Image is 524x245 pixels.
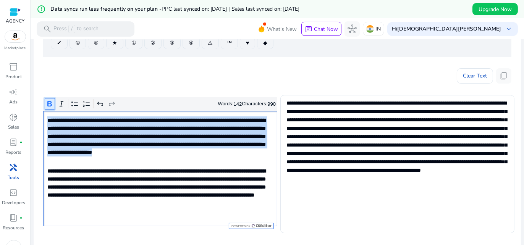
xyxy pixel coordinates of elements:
p: Tools [8,174,19,181]
button: ™ [221,37,238,49]
div: Editor toolbar [43,97,277,111]
p: Marketplace [5,45,26,51]
span: ③ [170,39,175,47]
span: content_copy [499,71,508,81]
span: / [68,25,75,33]
button: ✔ [51,37,68,49]
span: ✔ [57,39,61,47]
label: 990 [267,101,276,107]
span: handyman [9,163,18,172]
p: Press to search [53,25,99,33]
button: ④ [183,37,200,49]
span: ⚠ [208,39,213,47]
img: amazon.svg [5,31,26,42]
p: Chat Now [314,26,338,33]
span: lab_profile [9,138,18,147]
p: Reports [6,149,22,156]
span: chat [305,26,312,33]
p: IN [375,22,381,35]
span: ★ [112,39,117,47]
span: ® [94,39,98,47]
button: ◆ [257,37,273,49]
span: ④ [189,39,194,47]
button: Upgrade Now [472,3,518,15]
mat-icon: error_outline [37,5,46,14]
span: search [43,24,52,34]
p: Product [5,73,22,80]
button: ® [88,37,104,49]
img: in.svg [366,25,374,33]
span: © [76,39,80,47]
p: Resources [3,224,24,231]
b: [DEMOGRAPHIC_DATA][PERSON_NAME] [397,25,501,32]
span: campaign [9,87,18,97]
span: ① [131,39,136,47]
span: inventory_2 [9,62,18,71]
p: Ads [10,98,18,105]
span: Upgrade Now [479,5,512,13]
button: ① [125,37,142,49]
button: ② [144,37,162,49]
button: hub [344,21,360,37]
div: Words: Characters: [218,99,276,109]
p: Sales [8,124,19,131]
span: PPC last synced on: [DATE] | Sales last synced on: [DATE] [162,5,299,13]
span: ™ [227,39,232,47]
span: ♥ [246,39,249,47]
span: fiber_manual_record [20,141,23,144]
span: Clear Text [463,68,487,84]
button: ⚠ [202,37,219,49]
button: content_copy [496,68,511,84]
span: book_4 [9,213,18,222]
button: ★ [106,37,123,49]
div: Rich Text Editor. Editing area: main. Press Alt+0 for help. [43,111,277,226]
span: keyboard_arrow_down [504,24,513,34]
button: ♥ [240,37,255,49]
span: Powered by [231,224,250,228]
h5: Data syncs run less frequently on your plan - [50,6,299,13]
label: 142 [234,101,242,107]
span: What's New [267,23,297,36]
p: Developers [2,199,25,206]
p: AGENCY [6,18,24,24]
button: © [70,37,86,49]
button: ③ [163,37,181,49]
span: donut_small [9,113,18,122]
button: Clear Text [457,68,493,84]
span: fiber_manual_record [20,216,23,219]
p: Hi [392,26,501,32]
button: chatChat Now [301,22,341,36]
span: ◆ [263,39,267,47]
span: code_blocks [9,188,18,197]
span: ② [150,39,155,47]
span: hub [348,24,357,34]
